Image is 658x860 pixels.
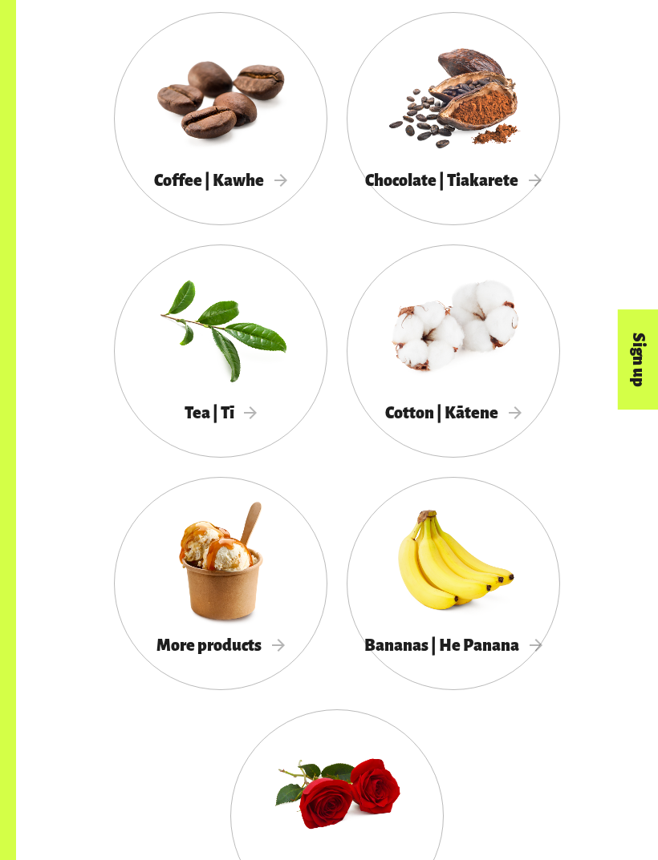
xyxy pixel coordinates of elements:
[385,404,522,422] span: Cotton | Kātene
[156,636,285,654] span: More products
[114,477,327,690] a: More products
[114,12,327,225] a: Coffee | Kawhe
[347,12,560,225] a: Chocolate | Tiakarete
[365,172,542,189] span: Chocolate | Tiakarete
[185,404,258,422] span: Tea | Tī
[114,244,327,458] a: Tea | Tī
[154,172,287,189] span: Coffee | Kawhe
[347,477,560,690] a: Bananas | He Panana
[347,244,560,458] a: Cotton | Kātene
[364,636,542,654] span: Bananas | He Panana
